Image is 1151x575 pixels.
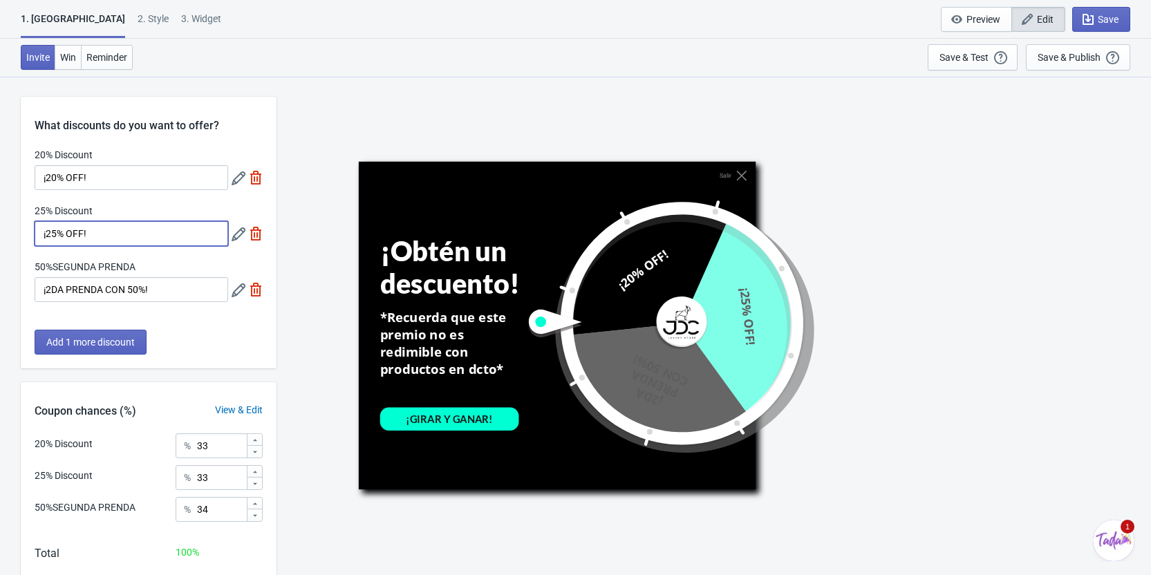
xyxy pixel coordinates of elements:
div: 3. Widget [181,12,221,36]
div: % [184,469,191,486]
span: Win [60,52,76,63]
input: Chance [196,497,246,522]
span: Preview [966,14,1000,25]
button: Preview [941,7,1012,32]
div: Coupon chances (%) [21,403,150,420]
div: Salir [720,172,731,179]
label: 50%SEGUNDA PRENDA [35,260,135,274]
button: Save & Test [928,44,1018,70]
span: Save [1098,14,1119,25]
div: ¡GIRAR Y GANAR! [406,411,492,425]
iframe: chat widget [1093,520,1137,561]
label: 25% Discount [35,204,93,218]
img: delete.svg [249,227,263,241]
div: % [184,501,191,518]
input: Chance [196,433,246,458]
button: Reminder [81,45,133,70]
button: Edit [1011,7,1065,32]
span: Add 1 more discount [46,337,135,348]
div: View & Edit [201,403,277,417]
span: 100 % [176,547,199,558]
div: % [184,437,191,454]
button: Invite [21,45,55,70]
div: 20% Discount [35,437,93,451]
div: *Recuerda que este premio no es redimible con productos en dcto* [380,308,518,378]
div: 2 . Style [138,12,169,36]
div: 50%SEGUNDA PRENDA [35,500,135,515]
span: Invite [26,52,50,63]
label: 20% Discount [35,148,93,162]
button: Save [1072,7,1130,32]
img: delete.svg [249,171,263,185]
div: Total [35,545,59,562]
div: 1. [GEOGRAPHIC_DATA] [21,12,125,38]
input: Chance [196,465,246,490]
span: Edit [1037,14,1054,25]
div: 25% Discount [35,469,93,483]
div: Save & Publish [1038,52,1101,63]
button: Add 1 more discount [35,330,147,355]
button: Save & Publish [1026,44,1130,70]
div: ¡Obtén un descuento! [380,234,546,300]
button: Win [55,45,82,70]
img: delete.svg [249,283,263,296]
div: What discounts do you want to offer? [21,97,277,134]
div: Save & Test [939,52,989,63]
span: Reminder [86,52,127,63]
